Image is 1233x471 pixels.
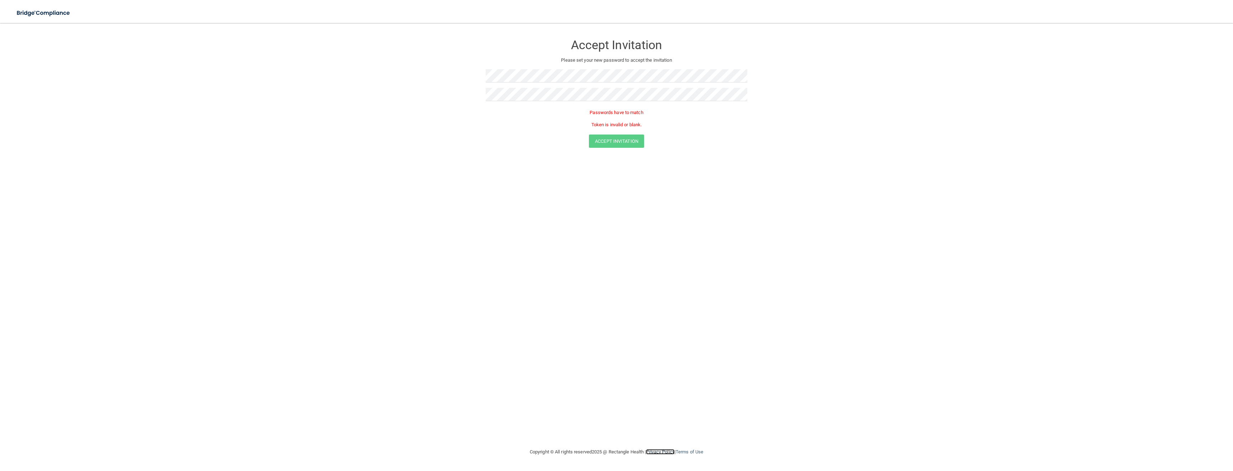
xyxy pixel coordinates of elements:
[676,449,703,454] a: Terms of Use
[646,449,674,454] a: Privacy Policy
[486,38,747,52] h3: Accept Invitation
[11,6,77,20] img: bridge_compliance_login_screen.278c3ca4.svg
[486,441,747,463] div: Copyright © All rights reserved 2025 @ Rectangle Health | |
[491,56,742,65] p: Please set your new password to accept the invitation
[589,135,644,148] button: Accept Invitation
[486,108,747,117] p: Passwords have to match
[486,121,747,129] p: Token is invalid or blank.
